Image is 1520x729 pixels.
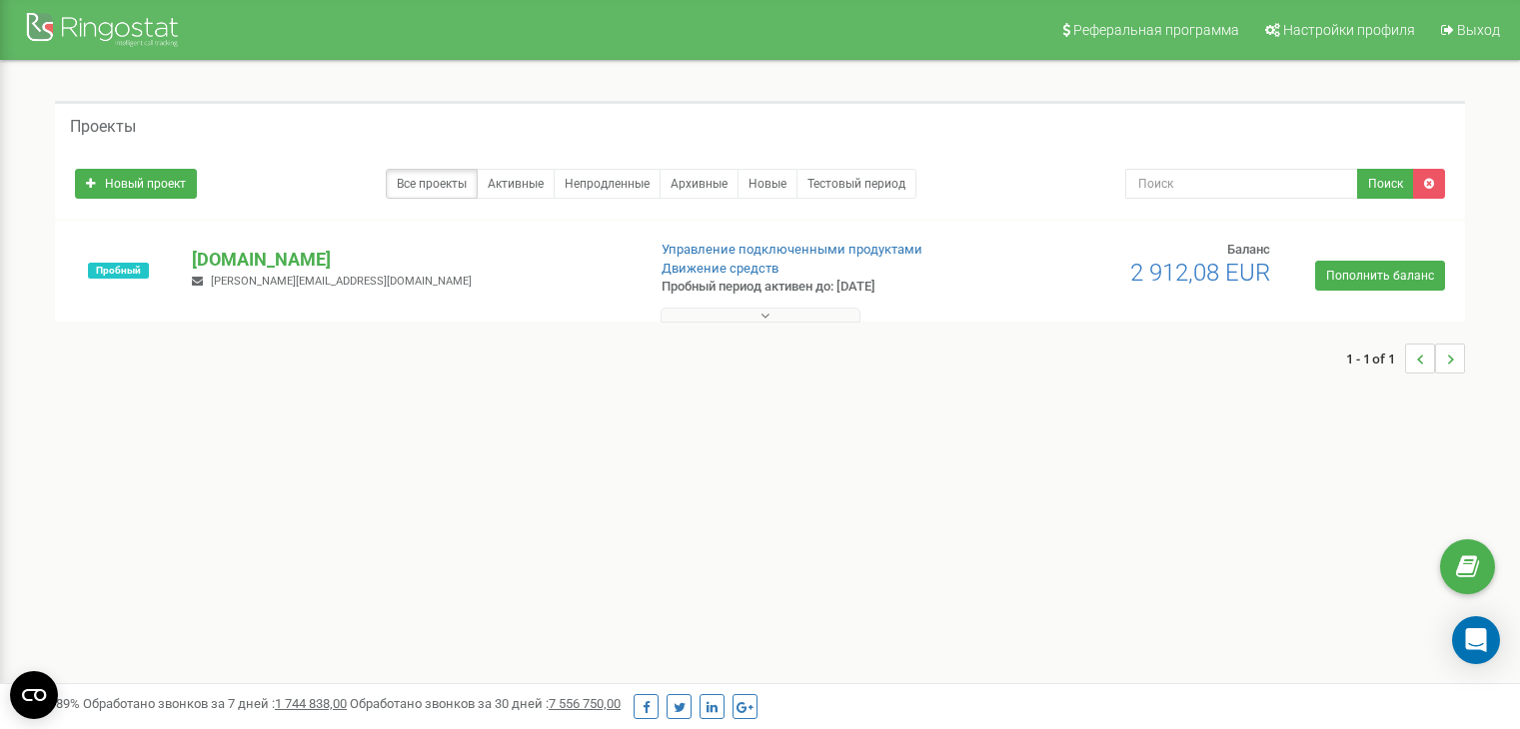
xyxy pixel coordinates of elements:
[88,263,149,279] span: Пробный
[1457,22,1500,38] span: Выход
[477,169,555,199] a: Активные
[83,696,347,711] span: Обработано звонков за 7 дней :
[1283,22,1415,38] span: Настройки профиля
[75,169,197,199] a: Новый проект
[738,169,797,199] a: Новые
[386,169,478,199] a: Все проекты
[1315,261,1445,291] a: Пополнить баланс
[662,278,981,297] p: Пробный период активен до: [DATE]
[10,671,58,719] button: Open CMP widget
[1346,344,1405,373] span: 1 - 1 of 1
[275,696,347,711] u: 1 744 838,00
[70,118,136,136] h5: Проекты
[1125,169,1358,199] input: Поиск
[549,696,621,711] u: 7 556 750,00
[1346,324,1465,393] nav: ...
[1227,242,1270,257] span: Баланс
[796,169,916,199] a: Тестовый период
[350,696,621,711] span: Обработано звонков за 30 дней :
[1130,259,1270,287] span: 2 912,08 EUR
[554,169,661,199] a: Непродленные
[1073,22,1239,38] span: Реферальная программа
[1452,616,1500,664] div: Open Intercom Messenger
[1357,169,1414,199] button: Поиск
[662,242,922,257] a: Управление подключенными продуктами
[660,169,739,199] a: Архивные
[662,261,778,276] a: Движение средств
[211,275,472,288] span: [PERSON_NAME][EMAIL_ADDRESS][DOMAIN_NAME]
[192,247,629,273] p: [DOMAIN_NAME]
